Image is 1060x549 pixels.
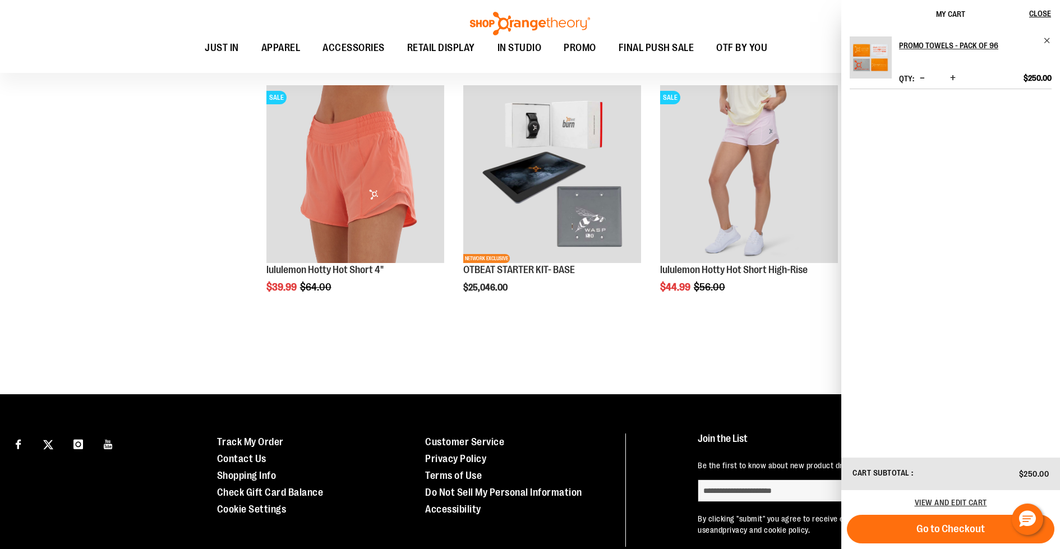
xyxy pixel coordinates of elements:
[850,36,892,86] a: Promo Towels - Pack of 96
[655,80,844,321] div: product
[425,436,504,447] a: Customer Service
[607,35,706,61] a: FINAL PUSH SALE
[68,433,88,453] a: Visit our Instagram page
[407,35,475,61] span: RETAIL DISPLAY
[39,433,58,453] a: Visit our X page
[705,35,778,61] a: OTF BY YOU
[899,74,914,83] label: Qty
[266,91,287,104] span: SALE
[660,85,838,265] a: lululemon Hotty Hot Short High-RiseSALE
[1012,504,1043,535] button: Hello, have a question? Let’s chat.
[425,453,486,464] a: Privacy Policy
[463,264,575,275] a: OTBEAT STARTER KIT- BASE
[660,264,808,275] a: lululemon Hotty Hot Short High-Rise
[850,36,1052,89] li: Product
[468,12,592,35] img: Shop Orangetheory
[917,73,928,84] button: Decrease product quantity
[916,523,985,535] span: Go to Checkout
[722,525,810,534] a: privacy and cookie policy.
[1043,36,1052,45] a: Remove item
[43,440,53,450] img: Twitter
[205,35,239,61] span: JUST IN
[899,36,1036,54] h2: Promo Towels - Pack of 96
[694,282,727,293] span: $56.00
[217,470,276,481] a: Shopping Info
[1019,469,1049,478] span: $250.00
[698,460,1034,471] p: Be the first to know about new product drops, exclusive collaborations, and shopping events!
[217,487,324,498] a: Check Gift Card Balance
[266,85,444,265] a: lululemon Hotty Hot Short 4"SALE
[193,35,250,61] a: JUST IN
[266,264,384,275] a: lululemon Hotty Hot Short 4"
[250,35,312,61] a: APPAREL
[425,504,481,515] a: Accessibility
[660,282,692,293] span: $44.99
[311,35,396,61] a: ACCESSORIES
[463,254,510,263] span: NETWORK EXCLUSIVE
[936,10,965,19] span: My Cart
[899,36,1052,54] a: Promo Towels - Pack of 96
[266,85,444,263] img: lululemon Hotty Hot Short 4"
[564,35,596,61] span: PROMO
[261,80,450,321] div: product
[698,513,1034,536] p: By clicking "submit" you agree to receive emails from Shop Orangetheory and accept our and
[217,436,284,447] a: Track My Order
[497,35,542,61] span: IN STUDIO
[915,498,987,507] a: View and edit cart
[99,433,118,453] a: Visit our Youtube page
[300,282,333,293] span: $64.00
[552,35,607,61] a: PROMO
[619,35,694,61] span: FINAL PUSH SALE
[458,80,647,321] div: product
[850,36,892,79] img: Promo Towels - Pack of 96
[486,35,553,61] a: IN STUDIO
[266,282,298,293] span: $39.99
[322,35,385,61] span: ACCESSORIES
[947,73,958,84] button: Increase product quantity
[1029,9,1051,18] span: Close
[261,35,301,61] span: APPAREL
[698,479,849,502] input: enter email
[1024,73,1052,83] span: $250.00
[217,453,266,464] a: Contact Us
[852,468,910,477] span: Cart Subtotal
[396,35,486,61] a: RETAIL DISPLAY
[425,470,482,481] a: Terms of Use
[698,433,1034,454] h4: Join the List
[660,85,838,263] img: lululemon Hotty Hot Short High-Rise
[716,35,767,61] span: OTF BY YOU
[463,85,641,265] a: OTBEAT STARTER KIT- BASENETWORK EXCLUSIVE
[847,515,1054,543] button: Go to Checkout
[425,487,582,498] a: Do Not Sell My Personal Information
[8,433,28,453] a: Visit our Facebook page
[463,85,641,263] img: OTBEAT STARTER KIT- BASE
[463,283,509,293] span: $25,046.00
[660,91,680,104] span: SALE
[217,504,287,515] a: Cookie Settings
